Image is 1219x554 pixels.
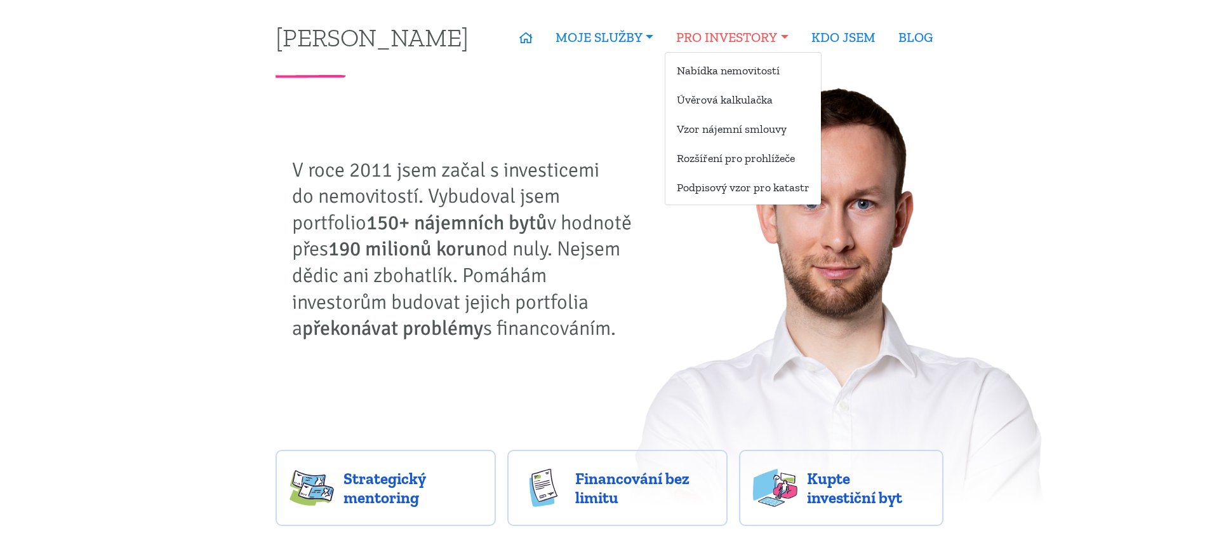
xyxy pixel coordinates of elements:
[753,469,797,507] img: flats
[665,88,821,111] a: Úvěrová kalkulačka
[290,469,334,507] img: strategy
[521,469,566,507] img: finance
[328,236,486,261] strong: 190 milionů korun
[665,23,799,52] a: PRO INVESTORY
[575,469,714,507] span: Financování bez limitu
[800,23,887,52] a: KDO JSEM
[343,469,482,507] span: Strategický mentoring
[665,58,821,82] a: Nabídka nemovitostí
[544,23,665,52] a: MOJE SLUŽBY
[276,25,469,50] a: [PERSON_NAME]
[665,146,821,170] a: Rozšíření pro prohlížeče
[807,469,930,507] span: Kupte investiční byt
[302,316,483,341] strong: překonávat problémy
[292,157,641,342] p: V roce 2011 jsem začal s investicemi do nemovitostí. Vybudoval jsem portfolio v hodnotě přes od n...
[665,175,821,199] a: Podpisový vzor pro katastr
[507,450,728,526] a: Financování bez limitu
[276,450,496,526] a: Strategický mentoring
[665,117,821,140] a: Vzor nájemní smlouvy
[739,450,944,526] a: Kupte investiční byt
[887,23,944,52] a: BLOG
[366,210,547,235] strong: 150+ nájemních bytů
